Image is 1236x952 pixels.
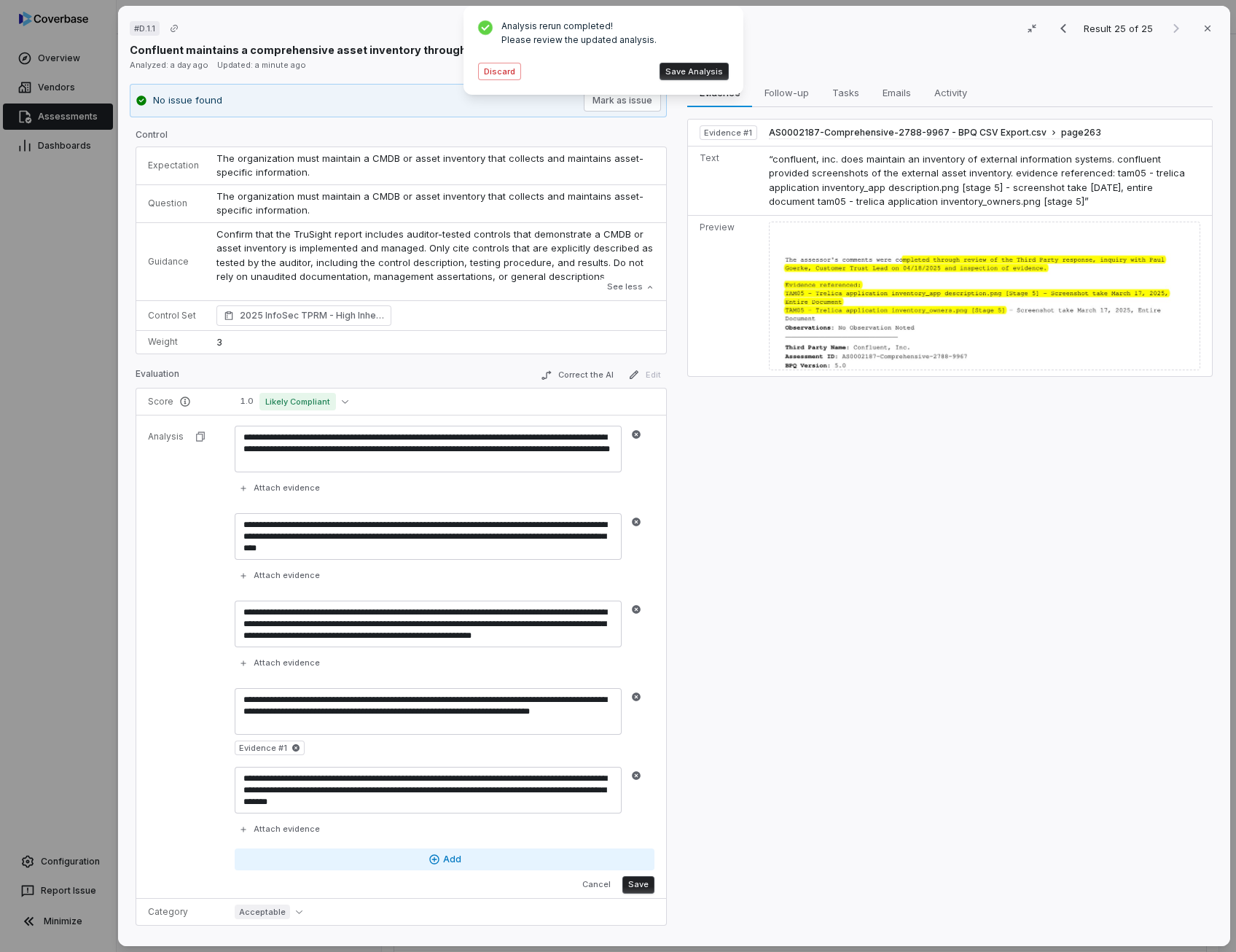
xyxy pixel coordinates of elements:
[130,60,208,70] span: Analyzed: a day ago
[501,20,657,31] span: Analysis rerun completed!
[235,393,354,410] button: 1.0Likely Compliant
[768,153,1184,208] span: “confluent, inc. does maintain an inventory of external information systems. confluent provided s...
[928,83,973,102] span: Activity
[877,83,917,102] span: Emails
[240,308,384,323] span: 2025 InfoSec TPRM - High Inherent Risk (TruSight Supported) Asset and Info Management
[130,42,562,58] p: Confluent maintains a comprehensive asset inventory through multiple systems
[1060,127,1100,138] span: page 263
[216,336,222,348] span: 3
[148,396,217,407] p: Score
[1084,20,1156,36] p: Result 25 of 25
[216,190,644,216] span: The organization must maintain a CMDB or asset inventory that collects and maintains asset-specif...
[688,215,762,376] td: Preview
[148,431,184,442] p: Analysis
[603,274,659,300] button: See less
[235,905,290,919] span: Acceptable
[826,83,865,102] span: Tasks
[136,129,667,147] p: Control
[235,650,324,676] button: Attach evidence
[584,90,661,112] button: Mark as issue
[501,34,657,45] span: Please review the updated analysis.
[622,876,654,894] button: Save
[148,160,199,171] p: Expectation
[148,198,199,209] p: Question
[134,23,155,34] span: # D.1.1
[148,310,199,321] p: Control Set
[239,742,287,754] span: Evidence # 1
[688,146,762,215] td: Text
[216,152,644,179] span: The organization must maintain a CMDB or asset inventory that collects and maintains asset-specif...
[535,367,619,384] button: Correct the AI
[576,876,617,894] button: Cancel
[148,336,199,348] p: Weight
[148,906,217,918] p: Category
[259,393,336,410] span: Likely Compliant
[161,15,187,42] button: Copy link
[153,93,222,108] p: No issue found
[478,63,521,80] button: Discard
[768,127,1046,138] span: AS0002187-Comprehensive-2788-9967 - BPQ CSV Export.csv
[217,60,306,70] span: Updated: a minute ago
[758,83,814,102] span: Follow-up
[235,816,324,843] button: Attach evidence
[1049,20,1078,37] button: Previous result
[704,127,752,138] span: Evidence # 1
[235,475,324,502] button: Attach evidence
[148,256,199,268] p: Guidance
[136,368,179,386] p: Evaluation
[693,83,746,102] span: Evidence
[660,63,729,80] button: Save Analysis
[235,563,324,589] button: Attach evidence
[768,127,1100,139] button: AS0002187-Comprehensive-2788-9967 - BPQ CSV Export.csvpage263
[216,227,654,284] p: Confirm that the TruSight report includes auditor-tested controls that demonstrate a CMDB or asse...
[235,848,654,870] button: Add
